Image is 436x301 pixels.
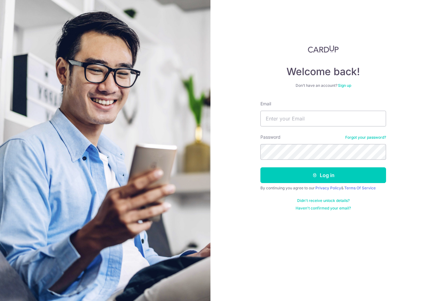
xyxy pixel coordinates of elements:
div: By continuing you agree to our & [260,186,386,191]
a: Privacy Policy [315,186,341,190]
a: Terms Of Service [344,186,376,190]
label: Password [260,134,281,140]
input: Enter your Email [260,111,386,126]
div: Don’t have an account? [260,83,386,88]
a: Sign up [338,83,351,88]
button: Log in [260,167,386,183]
label: Email [260,101,271,107]
h4: Welcome back! [260,65,386,78]
a: Forgot your password? [345,135,386,140]
a: Haven't confirmed your email? [296,206,351,211]
a: Didn't receive unlock details? [297,198,350,203]
img: CardUp Logo [308,45,339,53]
